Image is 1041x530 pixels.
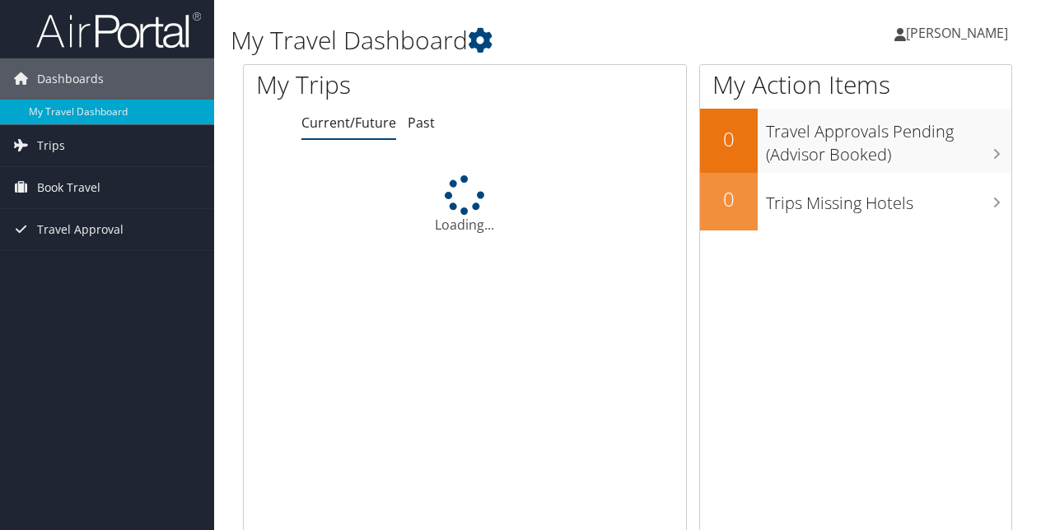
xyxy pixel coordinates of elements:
span: Book Travel [37,167,100,208]
span: Travel Approval [37,209,124,250]
h3: Travel Approvals Pending (Advisor Booked) [766,112,1011,166]
span: Trips [37,125,65,166]
h1: My Trips [256,67,489,102]
h2: 0 [700,185,758,213]
span: [PERSON_NAME] [906,24,1008,42]
h1: My Action Items [700,67,1011,102]
a: 0Travel Approvals Pending (Advisor Booked) [700,109,1011,172]
div: Loading... [244,175,686,235]
h2: 0 [700,125,758,153]
img: airportal-logo.png [36,11,201,49]
a: [PERSON_NAME] [894,8,1025,58]
span: Dashboards [37,58,104,100]
a: Past [408,114,435,132]
a: 0Trips Missing Hotels [700,173,1011,230]
h1: My Travel Dashboard [231,23,760,58]
h3: Trips Missing Hotels [766,184,1011,215]
a: Current/Future [301,114,396,132]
